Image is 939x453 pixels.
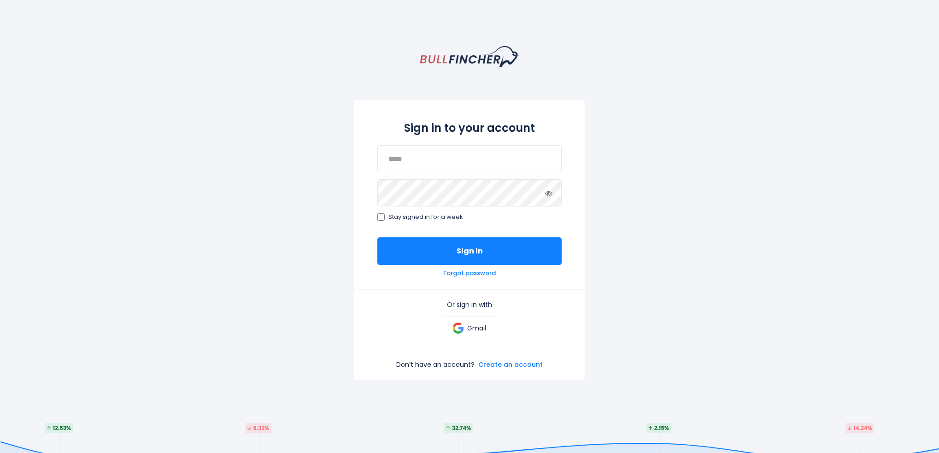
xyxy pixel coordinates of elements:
button: Sign in [377,237,562,265]
span: Stay signed in for a week [388,213,463,221]
a: homepage [420,46,519,67]
input: Stay signed in for a week [377,213,385,221]
a: Create an account [478,360,543,369]
a: Gmail [441,316,498,340]
p: Don’t have an account? [396,360,475,369]
p: Gmail [467,324,486,332]
p: Or sign in with [377,300,562,309]
h2: Sign in to your account [377,120,562,136]
a: Forgot password [443,270,496,277]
